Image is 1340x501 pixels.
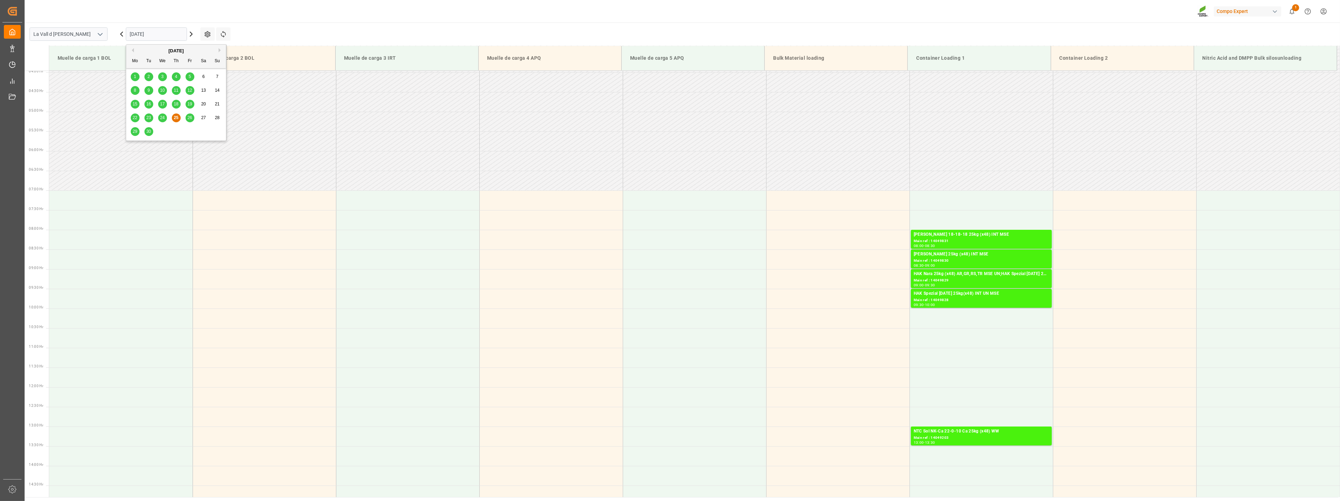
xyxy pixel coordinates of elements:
[199,86,208,95] div: Choose Saturday, September 13th, 2025
[216,74,219,79] span: 7
[189,74,191,79] span: 5
[484,52,616,65] div: Muelle de carga 4 APQ
[914,264,924,267] div: 08:30
[131,100,140,109] div: Choose Monday, September 15th, 2025
[1292,4,1299,11] span: 1
[29,482,43,486] span: 14:30 Hr
[187,88,192,93] span: 12
[213,100,222,109] div: Choose Sunday, September 21st, 2025
[627,52,759,65] div: Muelle de carga 5 APQ
[199,100,208,109] div: Choose Saturday, September 20th, 2025
[925,244,935,247] div: 08:30
[144,127,153,136] div: Choose Tuesday, September 30th, 2025
[130,48,134,52] button: Previous Month
[148,88,150,93] span: 9
[29,227,43,230] span: 08:00 Hr
[29,384,43,388] span: 12:00 Hr
[914,258,1049,264] div: Main ref : 14049830
[29,404,43,408] span: 12:30 Hr
[29,246,43,250] span: 08:30 Hr
[1284,4,1300,19] button: show 1 new notifications
[29,207,43,211] span: 07:30 Hr
[186,57,194,66] div: Fr
[924,441,925,444] div: -
[341,52,473,65] div: Muelle de carga 3 IRT
[187,115,192,120] span: 26
[29,286,43,289] span: 09:30 Hr
[215,115,219,120] span: 28
[29,364,43,368] span: 11:30 Hr
[914,271,1049,278] div: HAK Nara 25kg (x48) AR,GR,RS,TR MSE UN;HAK Spezial [DATE] 25kg(x48) INT UN MSE
[172,100,181,109] div: Choose Thursday, September 18th, 2025
[174,115,178,120] span: 25
[95,29,105,40] button: open menu
[172,72,181,81] div: Choose Thursday, September 4th, 2025
[55,52,187,65] div: Muelle de carga 1 BOL
[186,86,194,95] div: Choose Friday, September 12th, 2025
[30,27,108,41] input: Type to search/select
[160,115,164,120] span: 24
[914,297,1049,303] div: Main ref : 14049828
[172,86,181,95] div: Choose Thursday, September 11th, 2025
[131,57,140,66] div: Mo
[914,278,1049,284] div: Main ref : 14049829
[201,102,206,106] span: 20
[186,100,194,109] div: Choose Friday, September 19th, 2025
[201,115,206,120] span: 27
[1200,52,1331,65] div: Nitric Acid and DMPP Bulk silosunloading
[128,70,224,138] div: month 2025-09
[914,284,924,287] div: 09:00
[29,148,43,152] span: 06:00 Hr
[29,345,43,349] span: 11:00 Hr
[924,264,925,267] div: -
[925,441,935,444] div: 13:30
[29,463,43,467] span: 14:00 Hr
[144,100,153,109] div: Choose Tuesday, September 16th, 2025
[1214,6,1281,17] div: Compo Expert
[132,102,137,106] span: 15
[146,102,151,106] span: 16
[160,88,164,93] span: 10
[914,435,1049,441] div: Main ref : 14049203
[1198,5,1209,18] img: Screenshot%202023-09-29%20at%2010.02.21.png_1712312052.png
[213,72,222,81] div: Choose Sunday, September 7th, 2025
[126,27,187,41] input: DD.MM.YYYY
[29,423,43,427] span: 13:00 Hr
[175,74,177,79] span: 4
[924,244,925,247] div: -
[914,441,924,444] div: 13:00
[202,74,205,79] span: 6
[1300,4,1316,19] button: Help Center
[770,52,902,65] div: Bulk Material loading
[146,115,151,120] span: 23
[925,303,935,306] div: 10:00
[914,290,1049,297] div: HAK Spezial [DATE] 25kg(x48) INT UN MSE
[213,57,222,66] div: Su
[174,102,178,106] span: 18
[198,52,330,65] div: Muelle de carga 2 BOL
[213,86,222,95] div: Choose Sunday, September 14th, 2025
[131,86,140,95] div: Choose Monday, September 8th, 2025
[925,264,935,267] div: 09:00
[924,284,925,287] div: -
[186,113,194,122] div: Choose Friday, September 26th, 2025
[187,102,192,106] span: 19
[126,47,226,54] div: [DATE]
[1214,5,1284,18] button: Compo Expert
[914,428,1049,435] div: NTC Sol NK-Ca 22-0-10 Ca 25kg (x48) WW
[29,168,43,171] span: 06:30 Hr
[914,238,1049,244] div: Main ref : 14049831
[134,88,136,93] span: 8
[199,72,208,81] div: Choose Saturday, September 6th, 2025
[29,187,43,191] span: 07:00 Hr
[131,127,140,136] div: Choose Monday, September 29th, 2025
[213,113,222,122] div: Choose Sunday, September 28th, 2025
[160,102,164,106] span: 17
[161,74,164,79] span: 3
[144,86,153,95] div: Choose Tuesday, September 9th, 2025
[132,115,137,120] span: 22
[29,109,43,112] span: 05:00 Hr
[144,72,153,81] div: Choose Tuesday, September 2nd, 2025
[914,231,1049,238] div: [PERSON_NAME] 18-18-18 25kg (x48) INT MSE
[144,113,153,122] div: Choose Tuesday, September 23rd, 2025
